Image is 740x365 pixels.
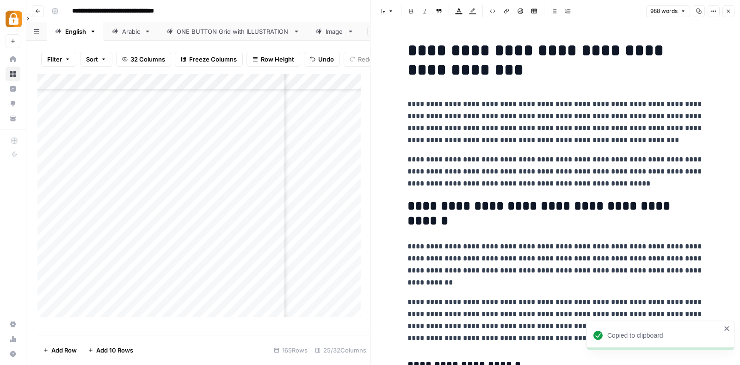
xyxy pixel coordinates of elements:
span: Freeze Columns [189,55,237,64]
button: Add 10 Rows [82,343,139,358]
button: close [724,325,730,332]
button: Help + Support [6,346,20,361]
button: Filter [41,52,76,67]
button: Undo [304,52,340,67]
a: Image [308,22,362,41]
button: 988 words [646,5,690,17]
div: Image [326,27,344,36]
div: ONE BUTTON Grid with ILLUSTRATION [177,27,290,36]
button: Workspace: Adzz [6,7,20,31]
span: Undo [318,55,334,64]
span: 988 words [650,7,678,15]
a: Insights [6,81,20,96]
div: English [65,27,86,36]
span: 32 Columns [130,55,165,64]
button: 32 Columns [116,52,171,67]
a: Usage [6,332,20,346]
span: Redo [358,55,373,64]
div: Copied to clipboard [607,331,721,340]
a: Browse [6,67,20,81]
span: Sort [86,55,98,64]
div: 165 Rows [270,343,311,358]
div: Arabic [122,27,141,36]
button: Add Row [37,343,82,358]
a: Your Data [6,111,20,126]
span: Add 10 Rows [96,346,133,355]
span: Add Row [51,346,77,355]
div: 25/32 Columns [311,343,370,358]
a: Settings [6,317,20,332]
img: Adzz Logo [6,11,22,27]
a: English [47,22,104,41]
button: Sort [80,52,112,67]
a: Arabic [104,22,159,41]
button: Freeze Columns [175,52,243,67]
a: Home [6,52,20,67]
a: ONE BUTTON Grid with ILLUSTRATION [159,22,308,41]
button: Row Height [247,52,300,67]
span: Row Height [261,55,294,64]
a: Opportunities [6,96,20,111]
span: Filter [47,55,62,64]
button: Redo [344,52,379,67]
